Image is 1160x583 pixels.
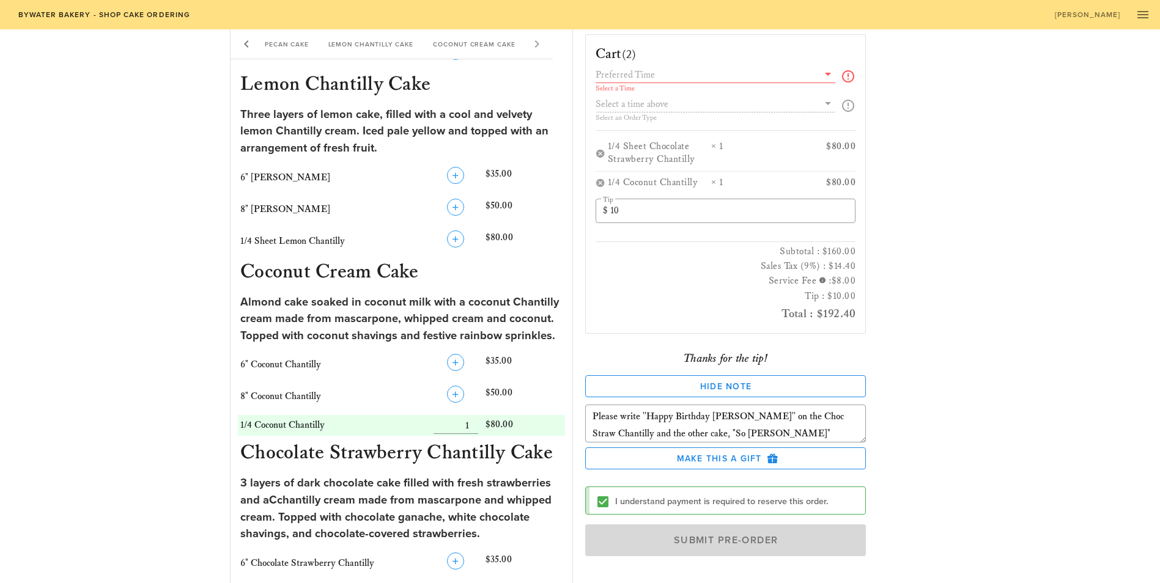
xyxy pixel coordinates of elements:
span: 8" [PERSON_NAME] [240,204,330,215]
div: Almond cake soaked in coconut milk with a coconut Chantilly cream made from mascarpone, whipped c... [240,294,563,345]
h2: Total : $192.40 [596,304,856,323]
span: (2) [622,47,637,62]
h3: Chocolate Strawberry Chantilly Cake [238,441,565,468]
div: Three layers of lemon cake, filled with a cool and velvety lemon Chantilly cream. Iced pale yello... [240,106,563,157]
div: × 1 [711,177,794,189]
span: $8.00 [832,275,856,287]
div: Coconut Cream Cake [423,29,525,59]
button: Hide Note [585,375,866,397]
div: 1/4 Coconut Chantilly [608,177,711,189]
div: $50.00 [483,383,565,410]
input: Preferred Time [596,67,819,82]
label: Tip [603,195,613,204]
h3: Service Fee : [596,274,856,289]
div: Thanks for the tip! [585,348,866,368]
span: 8" Coconut Chantilly [240,391,321,402]
a: [PERSON_NAME] [1046,6,1128,23]
span: 1/4 Sheet Lemon Chantilly [240,235,345,247]
button: Make this a Gift [585,447,866,469]
span: 6" Coconut Chantilly [240,359,321,370]
div: $80.00 [483,228,565,255]
div: × 1 [711,141,794,166]
h3: Tip : $10.00 [596,289,856,304]
span: 1/4 Coconut Chantilly [240,419,325,431]
div: 3 layers of dark chocolate cake filled with fresh strawberries and aCchantilly cream made from ma... [240,475,563,542]
div: $35.00 [483,351,565,378]
button: Submit Pre-Order [585,524,866,556]
span: 6" [PERSON_NAME] [240,172,330,183]
span: Make this a Gift [596,453,856,464]
div: $35.00 [483,550,565,577]
span: Hide Note [596,381,856,392]
div: $80.00 [794,141,855,166]
a: Bywater Bakery - Shop Cake Ordering [10,6,198,23]
h3: Lemon Chantilly Cake [238,72,565,99]
div: $80.00 [483,415,565,436]
div: $ [603,205,610,217]
span: Submit Pre-Order [599,534,852,546]
div: $80.00 [794,177,855,189]
h3: Coconut Cream Cake [238,260,565,287]
div: $35.00 [483,164,565,191]
h3: Subtotal : $160.00 [596,244,856,259]
div: Select a Time [596,85,836,92]
span: [PERSON_NAME] [1054,10,1121,19]
span: 6" Chocolate Strawberry Chantilly [240,557,374,569]
div: $50.00 [483,196,565,223]
div: 1/4 Sheet Chocolate Strawberry Chantilly [608,141,711,166]
h3: Cart [596,45,637,64]
label: I understand payment is required to reserve this order. [615,496,856,508]
div: Lemon Chantilly Cake [319,29,424,59]
h3: Sales Tax (9%) : $14.40 [596,259,856,274]
span: Bywater Bakery - Shop Cake Ordering [17,10,190,19]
